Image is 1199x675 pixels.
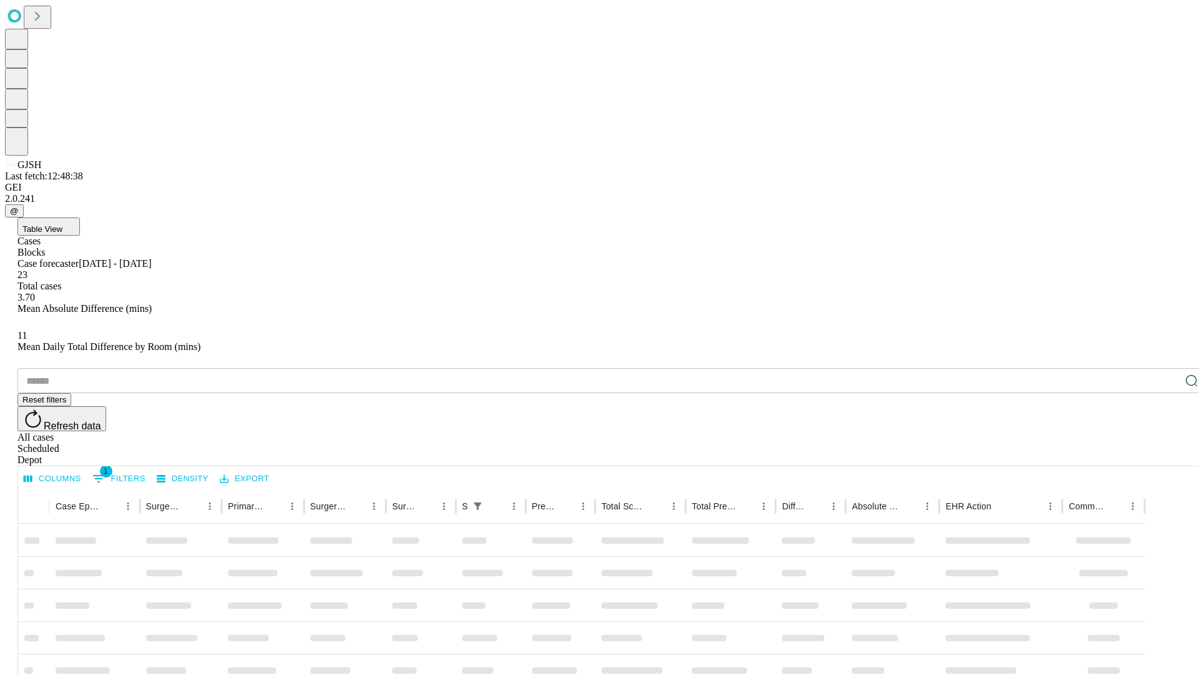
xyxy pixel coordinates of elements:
button: Sort [807,497,825,515]
button: Menu [665,497,683,515]
span: [DATE] - [DATE] [79,258,151,269]
div: EHR Action [945,501,991,511]
button: Menu [284,497,301,515]
span: Mean Daily Total Difference by Room (mins) [17,341,200,352]
button: Menu [1042,497,1059,515]
div: Surgery Name [310,501,347,511]
div: 2.0.241 [5,193,1194,204]
span: Case forecaster [17,258,79,269]
div: Total Scheduled Duration [601,501,646,511]
button: Sort [557,497,575,515]
button: Menu [755,497,772,515]
button: Menu [575,497,592,515]
span: Table View [22,224,62,234]
span: Total cases [17,281,61,291]
button: Menu [119,497,137,515]
div: Difference [782,501,806,511]
span: @ [10,206,19,216]
span: Reset filters [22,395,66,404]
button: Sort [184,497,201,515]
button: Sort [1107,497,1124,515]
span: GJSH [17,159,41,170]
button: Show filters [89,469,149,489]
button: Menu [919,497,936,515]
button: Sort [348,497,365,515]
div: Surgeon Name [146,501,182,511]
span: Refresh data [44,421,101,431]
button: @ [5,204,24,217]
div: Primary Service [228,501,264,511]
div: GEI [5,182,1194,193]
button: Sort [102,497,119,515]
div: Absolute Difference [852,501,900,511]
button: Sort [738,497,755,515]
span: Mean Absolute Difference (mins) [17,303,152,314]
span: 3.70 [17,292,35,302]
button: Export [217,469,272,489]
div: Scheduled In Room Duration [462,501,468,511]
button: Menu [825,497,842,515]
button: Menu [505,497,523,515]
button: Sort [266,497,284,515]
button: Refresh data [17,406,106,431]
div: Case Epic Id [56,501,101,511]
span: 1 [100,465,112,477]
button: Menu [365,497,383,515]
span: Last fetch: 12:48:38 [5,171,83,181]
div: 1 active filter [469,497,486,515]
button: Menu [201,497,219,515]
button: Menu [435,497,453,515]
button: Sort [648,497,665,515]
button: Reset filters [17,393,71,406]
div: Total Predicted Duration [692,501,737,511]
div: Predicted In Room Duration [532,501,556,511]
button: Show filters [469,497,486,515]
div: Comments [1068,501,1105,511]
button: Menu [1124,497,1142,515]
button: Density [154,469,212,489]
button: Select columns [21,469,84,489]
span: 11 [17,330,27,341]
button: Sort [901,497,919,515]
span: 23 [17,269,27,280]
button: Table View [17,217,80,236]
button: Sort [418,497,435,515]
div: Surgery Date [392,501,417,511]
button: Sort [488,497,505,515]
button: Sort [992,497,1010,515]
